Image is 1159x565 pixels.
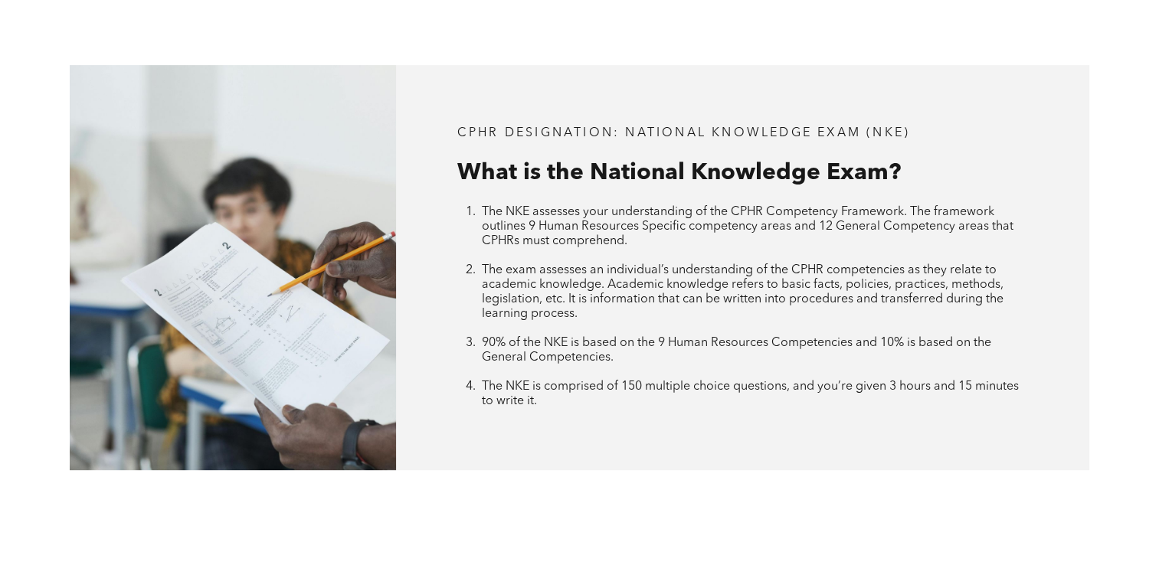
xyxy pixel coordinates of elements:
span: The NKE is comprised of 150 multiple choice questions, and you’re given 3 hours and 15 minutes to... [482,380,1019,407]
span: CPHR DESIGNATION: National Knowledge Exam (NKE) [457,127,910,139]
span: The NKE assesses your understanding of the CPHR Competency Framework. The framework outlines 9 Hu... [482,206,1013,247]
span: What is the National Knowledge Exam? [457,162,901,185]
span: 90% of the NKE is based on the 9 Human Resources Competencies and 10% is based on the General Com... [482,337,991,364]
span: The exam assesses an individual’s understanding of the CPHR competencies as they relate to academ... [482,264,1003,320]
